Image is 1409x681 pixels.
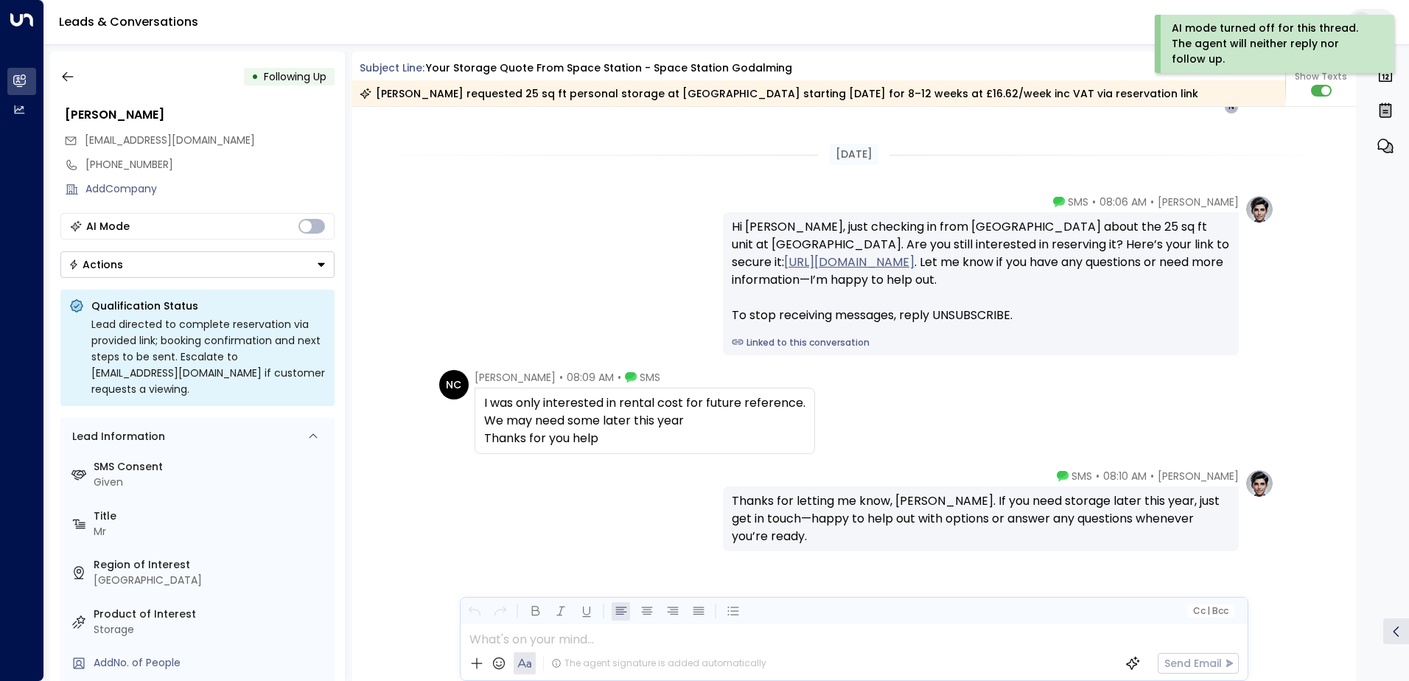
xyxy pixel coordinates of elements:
a: Leads & Conversations [59,13,198,30]
div: Lead directed to complete reservation via provided link; booking confirmation and next steps to b... [91,316,326,397]
label: SMS Consent [94,459,329,475]
div: [PERSON_NAME] [65,106,335,124]
span: [PERSON_NAME] [1158,469,1239,483]
span: • [618,370,621,385]
div: Thanks for letting me know, [PERSON_NAME]. If you need storage later this year, just get in touch... [732,492,1230,545]
div: Actions [69,258,123,271]
div: N [1224,99,1239,114]
div: Button group with a nested menu [60,251,335,278]
span: | [1207,606,1210,616]
span: nigelcollins1948@yahoo.com [85,133,255,148]
img: profile-logo.png [1245,469,1274,498]
div: [GEOGRAPHIC_DATA] [94,573,329,588]
div: AI Mode [86,219,130,234]
label: Product of Interest [94,607,329,622]
span: 08:09 AM [567,370,614,385]
p: Qualification Status [91,298,326,313]
button: Redo [491,602,509,621]
div: NC [439,370,469,399]
span: SMS [1068,195,1088,209]
span: [PERSON_NAME] [1158,195,1239,209]
div: Lead Information [67,429,165,444]
div: Your storage quote from Space Station - Space Station Godalming [426,60,792,76]
div: Mr [94,524,329,539]
span: Show Texts [1295,70,1347,83]
span: • [1150,469,1154,483]
span: Cc Bcc [1192,606,1228,616]
div: The agent signature is added automatically [551,657,766,670]
span: • [1092,195,1096,209]
div: Storage [94,622,329,638]
button: Cc|Bcc [1186,604,1234,618]
button: Actions [60,251,335,278]
span: [EMAIL_ADDRESS][DOMAIN_NAME] [85,133,255,147]
button: Undo [465,602,483,621]
span: SMS [1071,469,1092,483]
span: [PERSON_NAME] [475,370,556,385]
span: • [1096,469,1099,483]
span: 08:06 AM [1099,195,1147,209]
span: Subject Line: [360,60,424,75]
div: AddNo. of People [94,655,329,671]
div: [PERSON_NAME] requested 25 sq ft personal storage at [GEOGRAPHIC_DATA] starting [DATE] for 8–12 w... [360,86,1198,101]
span: • [559,370,563,385]
label: Region of Interest [94,557,329,573]
div: I was only interested in rental cost for future reference. We may need some later this year Thank... [484,394,805,447]
span: Following Up [264,69,326,84]
img: profile-logo.png [1245,195,1274,224]
div: AddCompany [85,181,335,197]
div: Hi [PERSON_NAME], just checking in from [GEOGRAPHIC_DATA] about the 25 sq ft unit at [GEOGRAPHIC_... [732,218,1230,324]
a: Linked to this conversation [732,336,1230,349]
div: [DATE] [830,144,878,165]
div: • [251,63,259,90]
span: • [1150,195,1154,209]
a: [URL][DOMAIN_NAME] [784,254,915,271]
label: Title [94,509,329,524]
div: Given [94,475,329,490]
span: SMS [640,370,660,385]
div: AI mode turned off for this thread. The agent will neither reply nor follow up. [1172,21,1374,67]
span: 08:10 AM [1103,469,1147,483]
div: [PHONE_NUMBER] [85,157,335,172]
